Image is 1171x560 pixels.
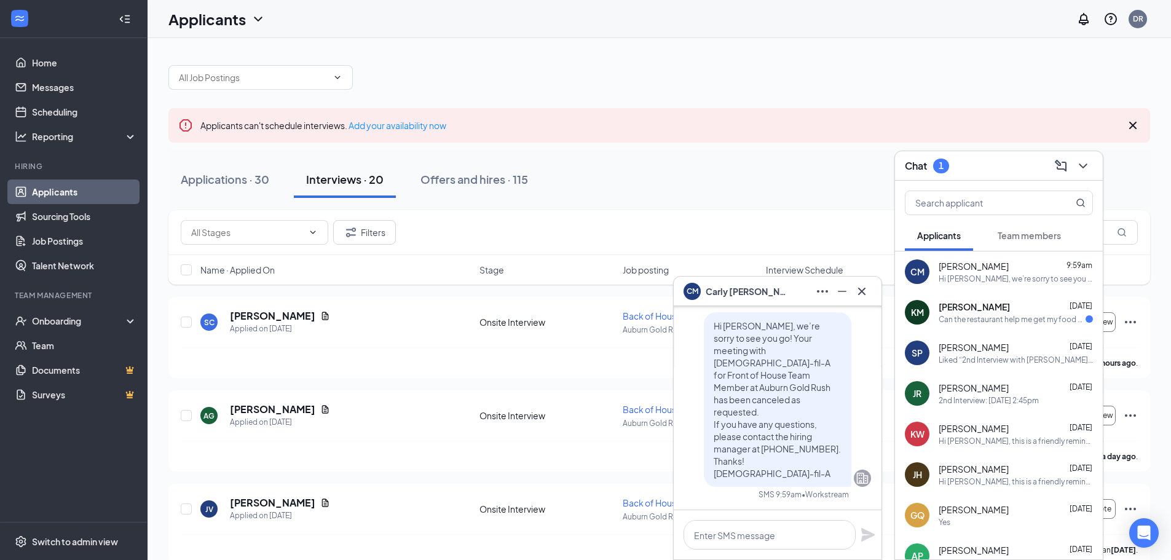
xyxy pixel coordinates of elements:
[204,317,215,328] div: SC
[320,311,330,321] svg: Document
[910,428,925,440] div: KW
[1070,342,1092,351] span: [DATE]
[802,489,849,500] span: • Workstream
[1076,198,1086,208] svg: MagnifyingGlass
[905,159,927,173] h3: Chat
[835,284,850,299] svg: Minimize
[178,118,193,133] svg: Error
[32,229,137,253] a: Job Postings
[939,314,1086,325] div: Can the restaurant help me get my food handlers certificate?
[939,517,950,527] div: Yes
[1073,156,1093,176] button: ChevronDown
[939,395,1039,406] div: 2nd Interview: [DATE] 2:45pm
[939,544,1009,556] span: [PERSON_NAME]
[32,100,137,124] a: Scheduling
[1070,423,1092,432] span: [DATE]
[939,463,1009,475] span: [PERSON_NAME]
[939,160,944,171] div: 1
[306,172,384,187] div: Interviews · 20
[1051,156,1071,176] button: ComposeMessage
[1123,502,1138,516] svg: Ellipses
[230,309,315,323] h5: [PERSON_NAME]
[15,290,135,301] div: Team Management
[230,403,315,416] h5: [PERSON_NAME]
[1123,315,1138,329] svg: Ellipses
[939,355,1093,365] div: Liked “2nd Interview with [PERSON_NAME]: [DATE] 3:30pm”
[168,9,246,30] h1: Applicants
[349,120,446,131] a: Add your availability now
[623,511,759,522] p: Auburn Gold Rush
[1076,12,1091,26] svg: Notifications
[911,306,924,318] div: KM
[230,323,330,335] div: Applied on [DATE]
[939,436,1093,446] div: Hi [PERSON_NAME], this is a friendly reminder. Your meeting with [DEMOGRAPHIC_DATA]-fil-A for Fro...
[939,274,1093,284] div: Hi [PERSON_NAME], we’re sorry to see you go! Your meeting with [DEMOGRAPHIC_DATA]-fil-A for Front...
[1070,545,1092,554] span: [DATE]
[623,310,741,321] span: Back of House Team Member
[1091,358,1136,368] b: 18 hours ago
[939,301,1010,313] span: [PERSON_NAME]
[623,497,741,508] span: Back of House Team Member
[1133,14,1143,24] div: DR
[32,75,137,100] a: Messages
[32,535,118,548] div: Switch to admin view
[230,416,330,428] div: Applied on [DATE]
[32,50,137,75] a: Home
[852,282,872,301] button: Cross
[623,325,759,335] p: Auburn Gold Rush
[910,266,925,278] div: CM
[623,264,669,276] span: Job posting
[905,191,1051,215] input: Search applicant
[1070,301,1092,310] span: [DATE]
[1126,118,1140,133] svg: Cross
[939,341,1009,353] span: [PERSON_NAME]
[308,227,318,237] svg: ChevronDown
[15,130,27,143] svg: Analysis
[706,285,792,298] span: Carly [PERSON_NAME]
[939,382,1009,394] span: [PERSON_NAME]
[910,509,925,521] div: GQ
[913,468,922,481] div: JH
[420,172,528,187] div: Offers and hires · 115
[1123,408,1138,423] svg: Ellipses
[1070,463,1092,473] span: [DATE]
[479,409,615,422] div: Onsite Interview
[855,471,870,486] svg: Company
[861,527,875,542] svg: Plane
[181,172,269,187] div: Applications · 30
[32,253,137,278] a: Talent Network
[200,264,275,276] span: Name · Applied On
[32,358,137,382] a: DocumentsCrown
[119,13,131,25] svg: Collapse
[832,282,852,301] button: Minimize
[320,404,330,414] svg: Document
[1103,12,1118,26] svg: QuestionInfo
[854,284,869,299] svg: Cross
[333,73,342,82] svg: ChevronDown
[998,230,1061,241] span: Team members
[912,347,923,359] div: SP
[1111,545,1136,554] b: [DATE]
[1102,452,1136,461] b: a day ago
[230,496,315,510] h5: [PERSON_NAME]
[32,333,137,358] a: Team
[623,418,759,428] p: Auburn Gold Rush
[333,220,396,245] button: Filter Filters
[714,320,841,479] span: Hi [PERSON_NAME], we’re sorry to see you go! Your meeting with [DEMOGRAPHIC_DATA]-fil-A for Front...
[230,510,330,522] div: Applied on [DATE]
[15,535,27,548] svg: Settings
[1070,504,1092,513] span: [DATE]
[200,120,446,131] span: Applicants can't schedule interviews.
[1070,382,1092,392] span: [DATE]
[479,316,615,328] div: Onsite Interview
[623,404,741,415] span: Back of House Team Member
[939,503,1009,516] span: [PERSON_NAME]
[14,12,26,25] svg: WorkstreamLogo
[913,387,921,400] div: JR
[939,260,1009,272] span: [PERSON_NAME]
[320,498,330,508] svg: Document
[479,264,504,276] span: Stage
[32,179,137,204] a: Applicants
[1054,159,1068,173] svg: ComposeMessage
